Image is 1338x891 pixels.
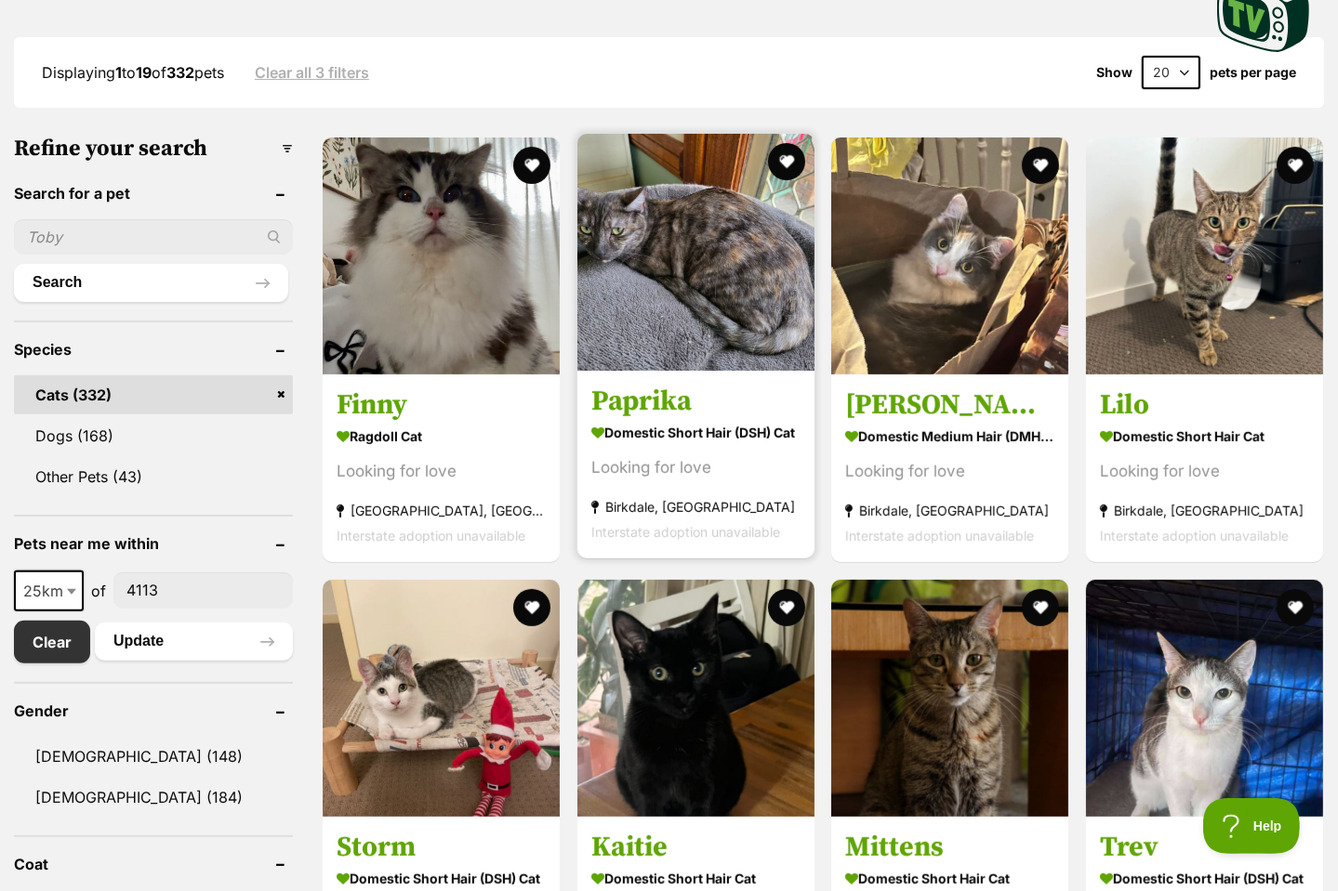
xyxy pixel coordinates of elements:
label: pets per page [1210,65,1296,80]
img: Storm - Domestic Short Hair (DSH) Cat [323,580,560,817]
strong: Birkdale, [GEOGRAPHIC_DATA] [1100,498,1309,523]
h3: Finny [337,387,546,423]
strong: Domestic Short Hair Cat [1100,423,1309,450]
strong: Birkdale, [GEOGRAPHIC_DATA] [845,498,1054,523]
a: Dogs (168) [14,416,293,455]
img: Lilo - Domestic Short Hair Cat [1086,138,1323,374]
div: Looking for love [845,459,1054,484]
h3: Refine your search [14,136,293,162]
a: [PERSON_NAME] Domestic Medium Hair (DMH) Cat Looking for love Birkdale, [GEOGRAPHIC_DATA] Interst... [831,373,1068,562]
h3: Trev [1100,829,1309,864]
input: postcode [113,572,293,608]
img: Kaitie - Domestic Short Hair Cat [577,580,815,817]
span: 25km [16,578,82,604]
button: favourite [1022,147,1059,184]
h3: Lilo [1100,387,1309,423]
button: Update [95,622,293,660]
a: [DEMOGRAPHIC_DATA] (184) [14,778,293,817]
strong: Domestic Short Hair Cat [591,864,801,891]
span: Interstate adoption unavailable [337,528,525,544]
img: Trev - Domestic Short Hair (DSH) Cat [1086,580,1323,817]
div: Looking for love [591,455,801,480]
h3: Mittens [845,829,1054,864]
header: Coat [14,856,293,872]
span: Displaying to of pets [42,63,224,82]
button: favourite [1022,589,1059,626]
strong: [GEOGRAPHIC_DATA], [GEOGRAPHIC_DATA] [337,498,546,523]
span: of [91,580,106,602]
a: Finny Ragdoll Cat Looking for love [GEOGRAPHIC_DATA], [GEOGRAPHIC_DATA] Interstate adoption unava... [323,373,560,562]
span: Interstate adoption unavailable [845,528,1034,544]
span: Show [1096,65,1133,80]
header: Gender [14,702,293,719]
h3: Storm [337,829,546,864]
strong: Domestic Short Hair (DSH) Cat [337,864,546,891]
strong: Domestic Short Hair (DSH) Cat [591,419,801,446]
strong: 19 [136,63,152,82]
span: Interstate adoption unavailable [1100,528,1289,544]
div: Looking for love [337,459,546,484]
button: favourite [767,143,804,180]
img: Paprika - Domestic Short Hair (DSH) Cat [577,134,815,371]
a: [DEMOGRAPHIC_DATA] (148) [14,737,293,776]
button: Search [14,264,288,301]
span: Interstate adoption unavailable [591,524,780,540]
div: Looking for love [1100,459,1309,484]
a: Paprika Domestic Short Hair (DSH) Cat Looking for love Birkdale, [GEOGRAPHIC_DATA] Interstate ado... [577,370,815,558]
strong: Domestic Short Hair (DSH) Cat [1100,864,1309,891]
button: favourite [513,147,550,184]
strong: Domestic Medium Hair (DMH) Cat [845,423,1054,450]
header: Search for a pet [14,185,293,202]
a: Clear all 3 filters [255,64,369,81]
span: 25km [14,570,84,611]
iframe: Help Scout Beacon - Open [1203,798,1301,854]
strong: Domestic Short Hair Cat [845,864,1054,891]
strong: 332 [166,63,194,82]
header: Species [14,341,293,358]
header: Pets near me within [14,535,293,552]
strong: Birkdale, [GEOGRAPHIC_DATA] [591,494,801,519]
h3: Kaitie [591,829,801,864]
button: favourite [513,589,550,626]
input: Toby [14,219,293,255]
img: Zoe - Domestic Medium Hair (DMH) Cat [831,138,1068,374]
strong: 1 [115,63,122,82]
button: favourite [1276,589,1313,626]
a: Clear [14,621,90,663]
img: Finny - Ragdoll Cat [323,138,560,374]
a: Lilo Domestic Short Hair Cat Looking for love Birkdale, [GEOGRAPHIC_DATA] Interstate adoption una... [1086,373,1323,562]
button: favourite [767,589,804,626]
a: Cats (332) [14,375,293,414]
h3: Paprika [591,384,801,419]
h3: [PERSON_NAME] [845,387,1054,423]
button: favourite [1276,147,1313,184]
strong: Ragdoll Cat [337,423,546,450]
img: Mittens - Domestic Short Hair Cat [831,580,1068,817]
a: Other Pets (43) [14,457,293,496]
